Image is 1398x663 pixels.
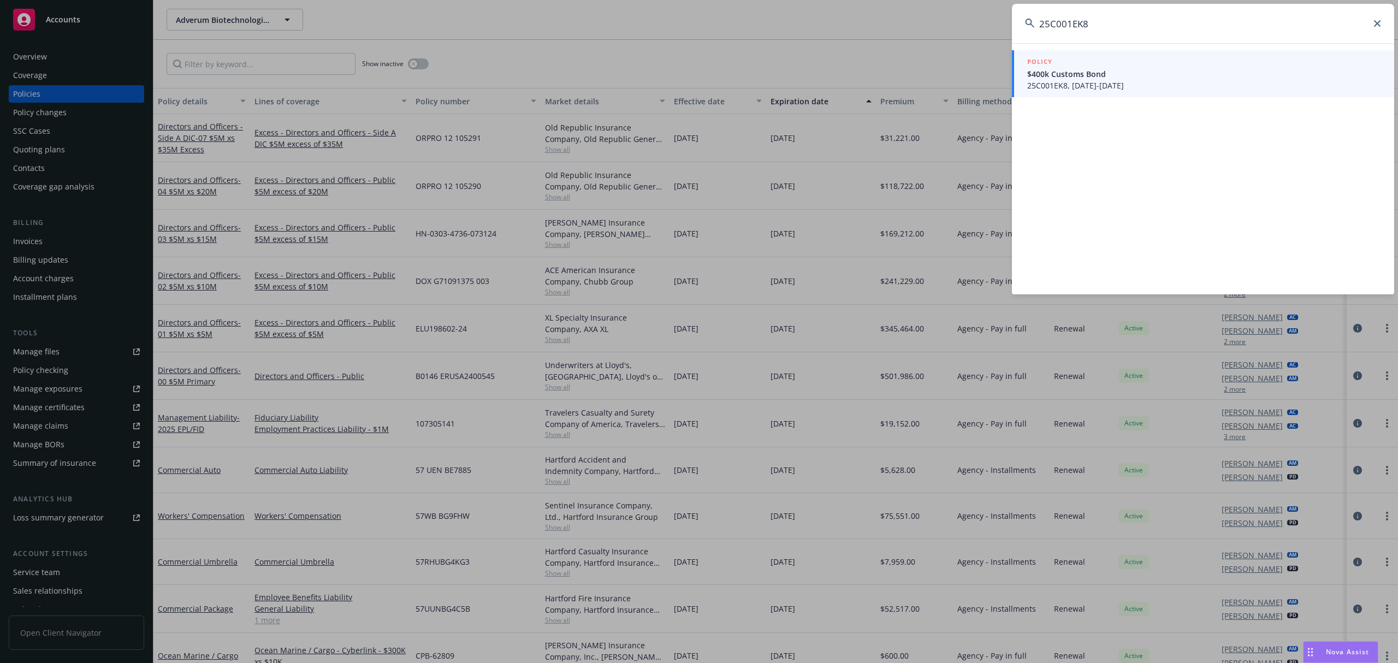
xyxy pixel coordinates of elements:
[1027,56,1052,67] h5: POLICY
[1303,641,1378,663] button: Nova Assist
[1012,50,1394,97] a: POLICY$400k Customs Bond25C001EK8, [DATE]-[DATE]
[1012,4,1394,43] input: Search...
[1304,642,1317,662] div: Drag to move
[1027,68,1381,80] span: $400k Customs Bond
[1326,647,1369,656] span: Nova Assist
[1027,80,1381,91] span: 25C001EK8, [DATE]-[DATE]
